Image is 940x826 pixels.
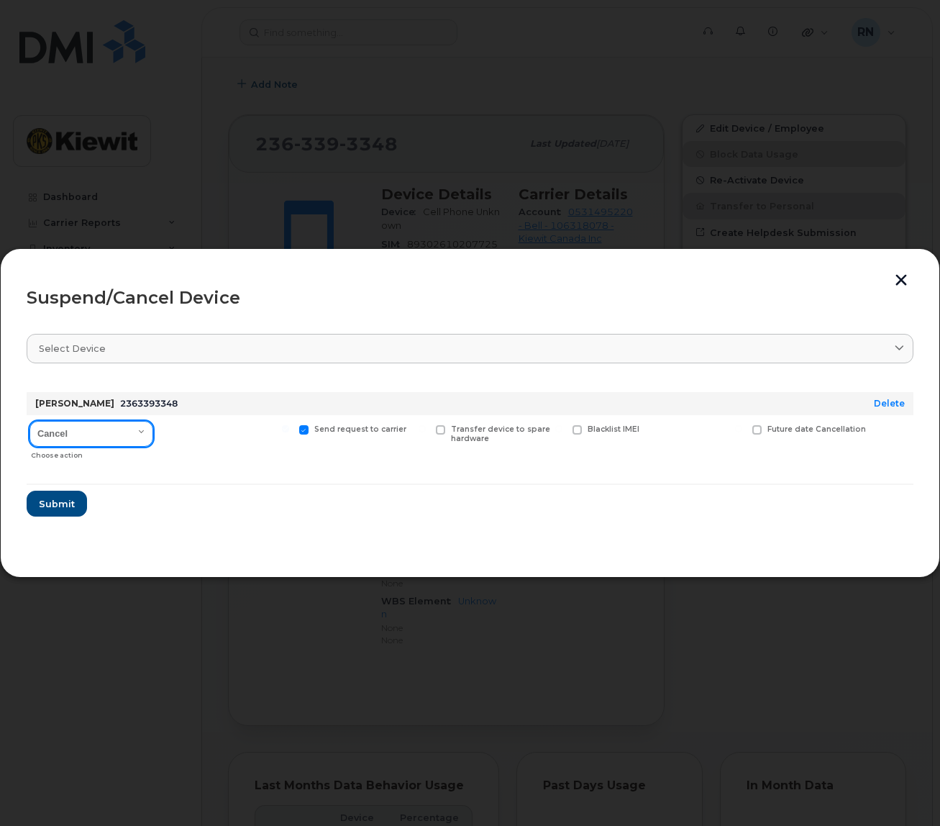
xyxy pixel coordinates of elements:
[27,289,913,307] div: Suspend/Cancel Device
[874,398,905,409] a: Delete
[588,425,639,434] span: Blacklist IMEI
[451,425,550,443] span: Transfer device to spare hardware
[555,425,562,432] input: Blacklist IMEI
[735,425,742,432] input: Future date Cancellation
[419,425,426,432] input: Transfer device to spare hardware
[877,763,929,815] iframe: Messenger Launcher
[767,425,866,434] span: Future date Cancellation
[282,425,289,432] input: Send request to carrier
[314,425,406,434] span: Send request to carrier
